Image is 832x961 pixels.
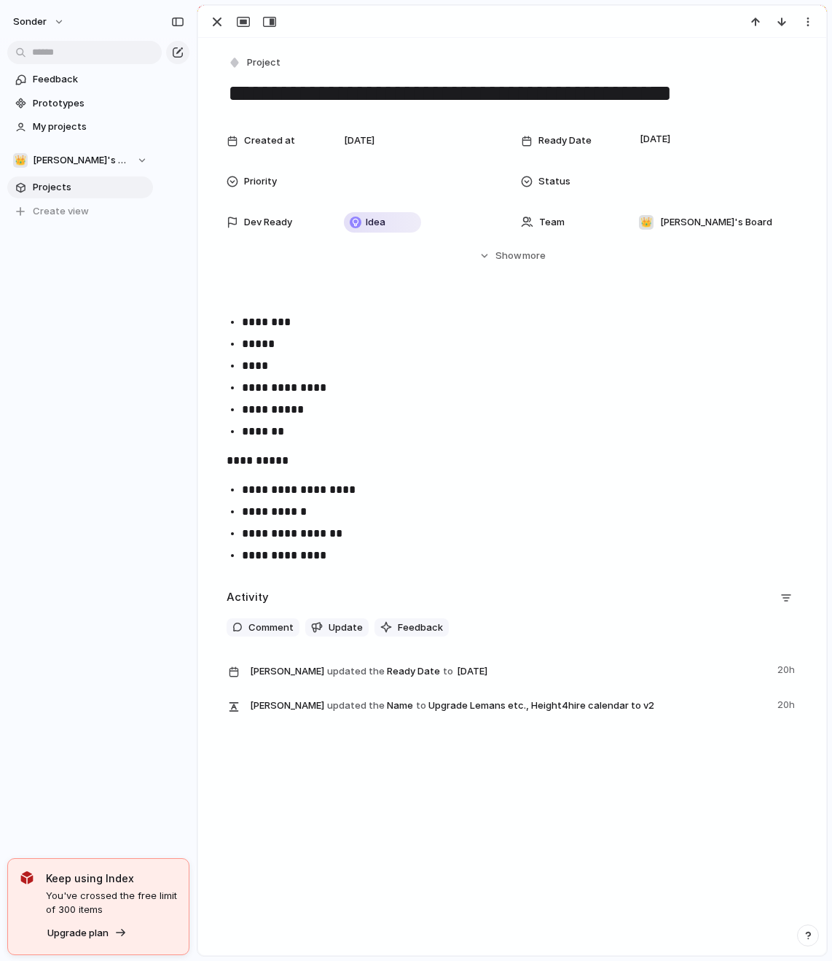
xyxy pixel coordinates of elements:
button: Project [225,52,285,74]
span: updated the [327,699,385,713]
button: Showmore [227,243,798,269]
button: Feedback [374,618,449,637]
span: 20h [777,660,798,677]
span: Feedback [398,620,443,635]
span: to [416,699,426,713]
span: Name Upgrade Lemans etc., Height4hire calendar to v2 [250,695,769,715]
span: [DATE] [344,133,374,148]
span: Upgrade plan [47,926,109,941]
button: Create view [7,201,153,222]
span: Project [247,55,280,70]
span: Projects [33,180,148,195]
button: sonder [7,10,72,34]
span: Keep using Index [46,871,177,886]
div: 👑 [639,215,654,230]
span: more [522,249,546,263]
span: Create view [33,204,89,219]
button: Update [305,618,369,637]
span: Created at [244,133,295,148]
a: My projects [7,116,153,138]
span: [PERSON_NAME]'s Board [660,215,772,230]
span: updated the [327,664,385,679]
span: [PERSON_NAME]'s Board [33,153,130,168]
span: Priority [244,174,277,189]
span: [DATE] [453,663,492,680]
span: [PERSON_NAME] [250,664,324,679]
a: Feedback [7,69,153,90]
button: Upgrade plan [43,923,131,944]
h2: Activity [227,589,269,606]
span: Team [539,215,565,230]
span: sonder [13,15,47,29]
span: Update [329,620,363,635]
a: Prototypes [7,93,153,114]
span: Status [538,174,570,189]
button: Comment [227,618,299,637]
span: Feedback [33,72,148,87]
span: Show [495,249,522,263]
span: [PERSON_NAME] [250,699,324,713]
div: 👑 [13,153,28,168]
span: Ready Date [250,660,769,682]
span: Idea [366,215,385,230]
a: Projects [7,176,153,198]
span: Ready Date [538,133,592,148]
span: Dev Ready [244,215,292,230]
span: My projects [33,120,148,134]
span: [DATE] [636,131,675,148]
span: to [443,664,453,679]
span: Comment [248,620,294,635]
button: 👑[PERSON_NAME]'s Board [7,149,153,171]
span: 20h [777,695,798,712]
span: You've crossed the free limit of 300 items [46,889,177,917]
span: Prototypes [33,96,148,111]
